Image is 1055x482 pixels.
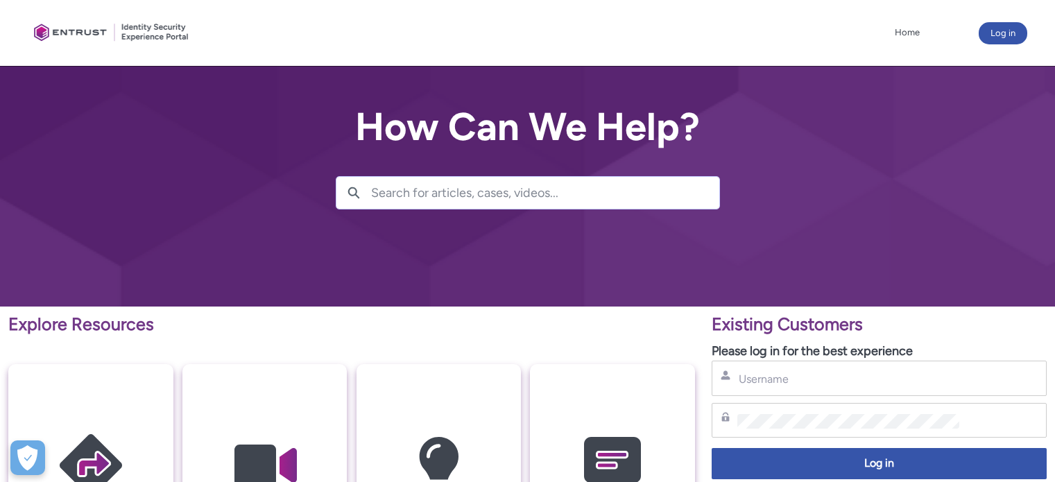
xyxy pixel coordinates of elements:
p: Explore Resources [8,311,695,338]
p: Please log in for the best experience [712,342,1047,361]
input: Username [737,372,959,386]
input: Search for articles, cases, videos... [371,177,719,209]
button: Log in [712,448,1047,479]
span: Log in [721,456,1038,472]
button: Log in [979,22,1027,44]
button: Open Preferences [10,440,45,475]
p: Existing Customers [712,311,1047,338]
h2: How Can We Help? [336,105,720,148]
button: Search [336,177,371,209]
div: Cookie Preferences [10,440,45,475]
a: Home [891,22,923,43]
